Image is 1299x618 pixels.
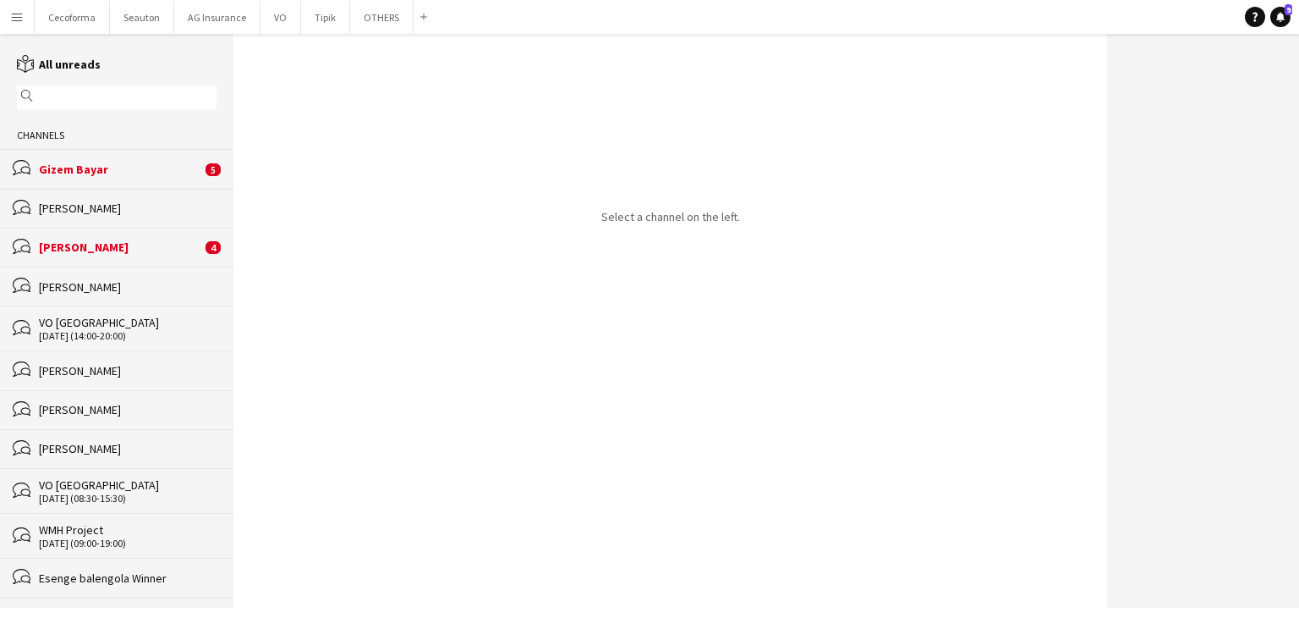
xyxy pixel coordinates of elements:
div: WMH Project [39,522,216,538]
div: [PERSON_NAME] [39,363,216,378]
a: All unreads [17,57,101,72]
span: 4 [206,241,221,254]
div: [PERSON_NAME] [39,201,216,216]
div: [PERSON_NAME] [39,441,216,456]
button: OTHERS [350,1,414,34]
button: Cecoforma [35,1,110,34]
div: [DATE] (08:30-15:30) [39,493,216,505]
div: Esenge balengola Winner [39,571,216,586]
div: [DATE] (09:00-19:00) [39,538,216,549]
div: [PERSON_NAME] [39,279,216,295]
span: 5 [206,163,221,176]
div: [DATE] (14:00-20:00) [39,330,216,342]
p: Select a channel on the left. [601,209,740,224]
button: VO [260,1,301,34]
div: Gizem Bayar [39,162,201,177]
div: [PERSON_NAME] [39,240,201,255]
div: [PERSON_NAME] [39,402,216,417]
a: 9 [1270,7,1291,27]
button: AG Insurance [174,1,260,34]
button: Tipik [301,1,350,34]
div: VO [GEOGRAPHIC_DATA] [39,477,216,493]
div: VO [GEOGRAPHIC_DATA] [39,315,216,330]
button: Seauton [110,1,174,34]
span: 9 [1285,4,1292,15]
